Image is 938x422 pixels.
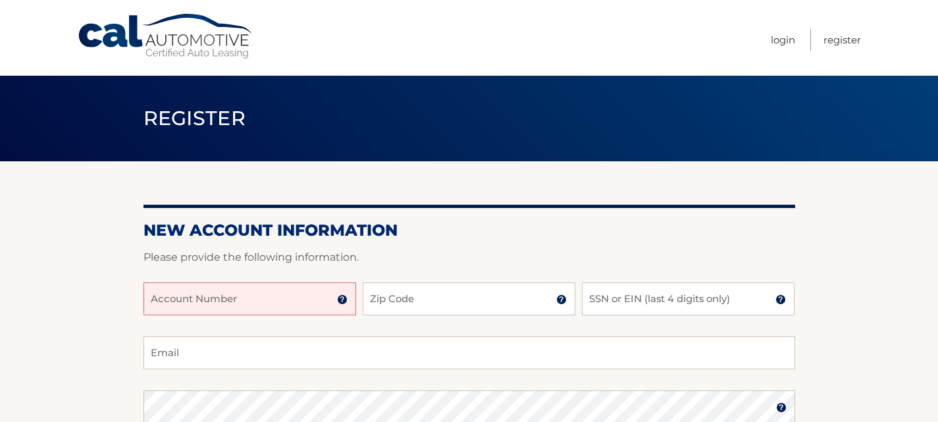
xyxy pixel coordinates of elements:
[337,294,348,305] img: tooltip.svg
[776,402,787,413] img: tooltip.svg
[582,282,795,315] input: SSN or EIN (last 4 digits only)
[775,294,786,305] img: tooltip.svg
[143,248,795,267] p: Please provide the following information.
[143,221,795,240] h2: New Account Information
[143,282,356,315] input: Account Number
[771,29,795,51] a: Login
[823,29,861,51] a: Register
[556,294,567,305] img: tooltip.svg
[77,13,255,60] a: Cal Automotive
[143,336,795,369] input: Email
[363,282,575,315] input: Zip Code
[143,106,246,130] span: Register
